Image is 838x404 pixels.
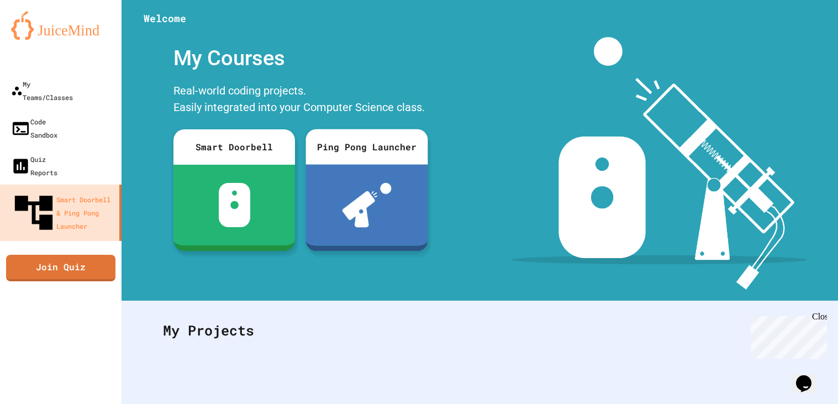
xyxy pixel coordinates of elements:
div: My Projects [152,309,808,352]
iframe: chat widget [746,312,827,359]
div: Smart Doorbell [173,129,295,165]
iframe: chat widget [792,360,827,393]
div: Quiz Reports [11,153,57,179]
div: My Teams/Classes [11,77,73,104]
img: ppl-with-ball.png [342,183,392,227]
img: sdb-white.svg [219,183,250,227]
img: banner-image-my-projects.png [511,37,807,290]
div: Code Sandbox [11,115,57,141]
div: Smart Doorbell & Ping Pong Launcher [11,190,115,235]
a: Join Quiz [6,255,115,281]
div: Ping Pong Launcher [306,129,428,164]
img: logo-orange.svg [11,11,110,40]
div: Real-world coding projects. Easily integrated into your Computer Science class. [168,80,433,121]
div: My Courses [168,37,433,80]
div: Chat with us now!Close [4,4,76,70]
